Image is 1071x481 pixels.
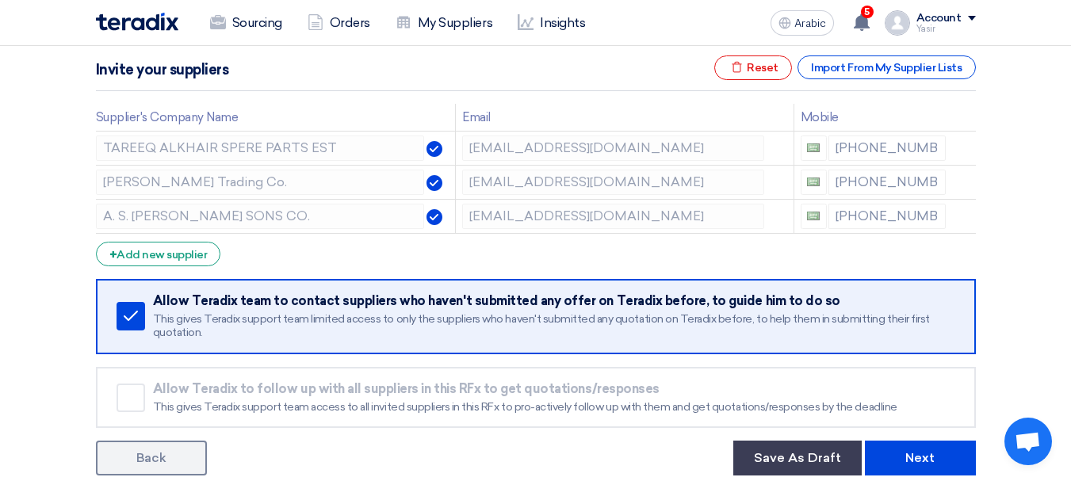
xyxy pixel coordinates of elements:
font: 5 [864,6,870,17]
button: Next [865,441,976,475]
input: Supplier Name [96,204,424,229]
font: Allow Teradix to follow up with all suppliers in this RFx to get quotations/responses [153,381,660,396]
a: Insights [505,6,598,40]
font: Next [905,450,935,465]
font: Reset [747,61,778,74]
font: Orders [330,15,370,30]
font: Account [916,11,962,25]
font: Invite your suppliers [96,61,229,78]
font: Back [136,450,166,465]
font: Email [462,110,491,124]
img: Verified Account [426,141,442,157]
img: Verified Account [426,175,442,191]
input: Email [462,136,764,161]
button: Arabic [771,10,834,36]
input: Email [462,204,764,229]
input: Supplier Name [96,136,424,161]
input: Supplier Name [96,170,424,195]
button: Save As Draft [733,441,862,475]
a: My Suppliers [383,6,505,40]
font: This gives Teradix support team limited access to only the suppliers who haven't submitted any qu... [153,312,930,340]
font: + [109,247,117,262]
font: This gives Teradix support team access to all invited suppliers in this RFx to pro-actively follo... [153,400,897,414]
input: Email [462,170,764,195]
font: Allow Teradix team to contact suppliers who haven't submitted any offer on Teradix before, to gui... [153,293,840,308]
font: Sourcing [232,15,282,30]
a: Sourcing [197,6,295,40]
font: Arabic [794,17,826,30]
font: Import From My Supplier Lists [811,61,962,74]
a: Open chat [1004,418,1052,465]
img: profile_test.png [885,10,910,36]
a: Orders [295,6,383,40]
font: Supplier's Company Name [96,110,239,124]
img: Verified Account [426,209,442,225]
font: Yasir [916,24,935,34]
font: Mobile [801,110,839,124]
font: My Suppliers [418,15,492,30]
font: Add new supplier [117,248,207,261]
font: Insights [540,15,585,30]
font: Save As Draft [754,450,841,465]
img: Teradix logo [96,13,178,31]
